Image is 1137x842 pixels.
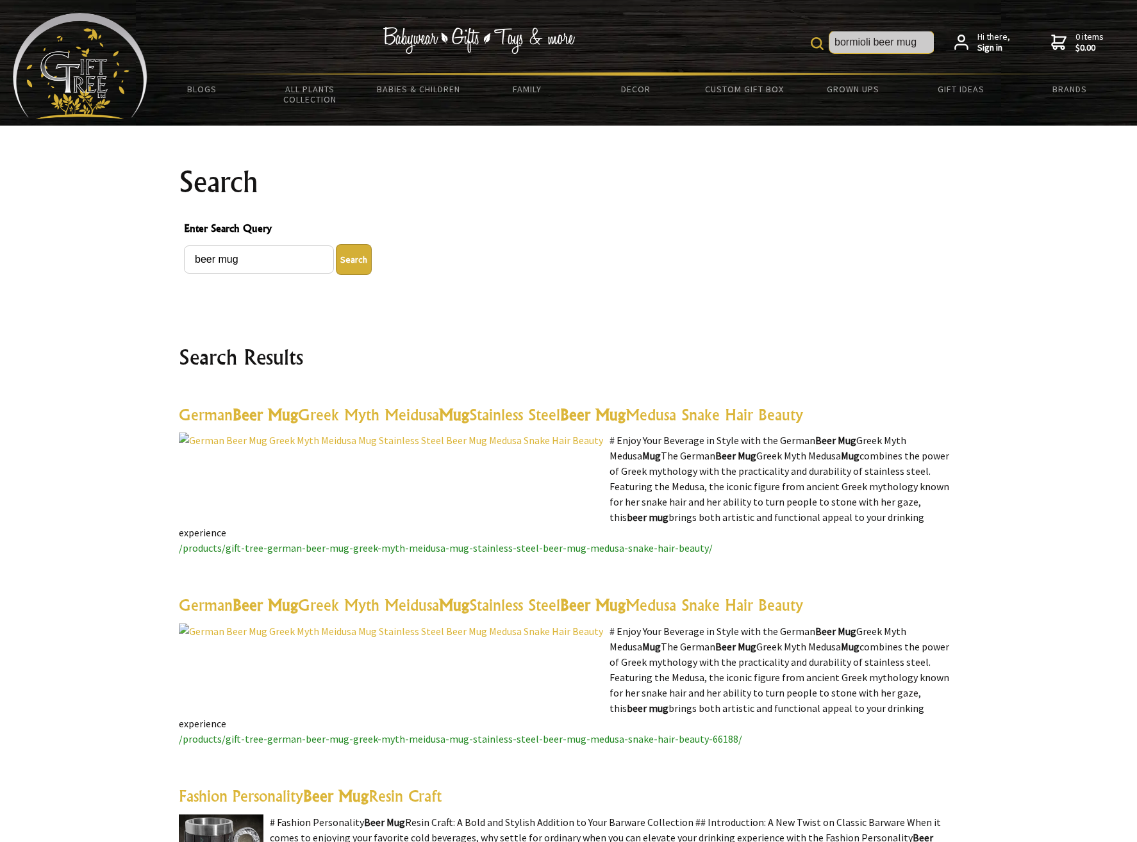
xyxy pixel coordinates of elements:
[560,405,626,424] highlight: Beer Mug
[642,640,661,653] highlight: Mug
[439,405,469,424] highlight: Mug
[233,595,298,615] highlight: Beer Mug
[179,541,713,554] a: /products/gift-tree-german-beer-mug-greek-myth-meidusa-mug-stainless-steel-beer-mug-medusa-snake-...
[815,434,856,447] highlight: Beer Mug
[233,405,298,424] highlight: Beer Mug
[1051,31,1104,54] a: 0 items$0.00
[1075,31,1104,54] span: 0 items
[627,511,668,524] highlight: beer mug
[179,786,442,805] a: Fashion PersonalityBeer MugResin Craft
[907,76,1015,103] a: Gift Ideas
[383,27,576,54] img: Babywear - Gifts - Toys & more
[184,245,334,274] input: Enter Search Query
[184,220,953,239] span: Enter Search Query
[439,595,469,615] highlight: Mug
[841,449,859,462] highlight: Mug
[179,342,958,372] h2: Search Results
[977,31,1010,54] span: Hi there,
[642,449,661,462] highlight: Mug
[473,76,581,103] a: Family
[179,595,803,615] a: GermanBeer MugGreek Myth MeidusaMugStainless SteelBeer MugMedusa Snake Hair Beauty
[179,623,603,708] img: German Beer Mug Greek Myth Meidusa Mug Stainless Steel Beer Mug Medusa Snake Hair Beauty
[829,31,934,53] input: Site Search
[256,76,364,113] a: All Plants Collection
[954,31,1010,54] a: Hi there,Sign in
[560,595,626,615] highlight: Beer Mug
[365,76,473,103] a: Babies & Children
[715,640,756,653] highlight: Beer Mug
[715,449,756,462] highlight: Beer Mug
[179,405,803,424] a: GermanBeer MugGreek Myth MeidusaMugStainless SteelBeer MugMedusa Snake Hair Beauty
[179,167,958,197] h1: Search
[303,786,369,805] highlight: Beer Mug
[336,244,372,275] button: Enter Search Query
[147,76,256,103] a: BLOGS
[815,625,856,638] highlight: Beer Mug
[799,76,907,103] a: Grown Ups
[627,702,668,714] highlight: beer mug
[13,13,147,119] img: Babyware - Gifts - Toys and more...
[811,37,824,50] img: product search
[841,640,859,653] highlight: Mug
[581,76,690,103] a: Decor
[1075,42,1104,54] strong: $0.00
[179,433,603,517] img: German Beer Mug Greek Myth Meidusa Mug Stainless Steel Beer Mug Medusa Snake Hair Beauty
[179,732,742,745] a: /products/gift-tree-german-beer-mug-greek-myth-meidusa-mug-stainless-steel-beer-mug-medusa-snake-...
[977,42,1010,54] strong: Sign in
[690,76,799,103] a: Custom Gift Box
[1016,76,1124,103] a: Brands
[364,816,405,829] highlight: Beer Mug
